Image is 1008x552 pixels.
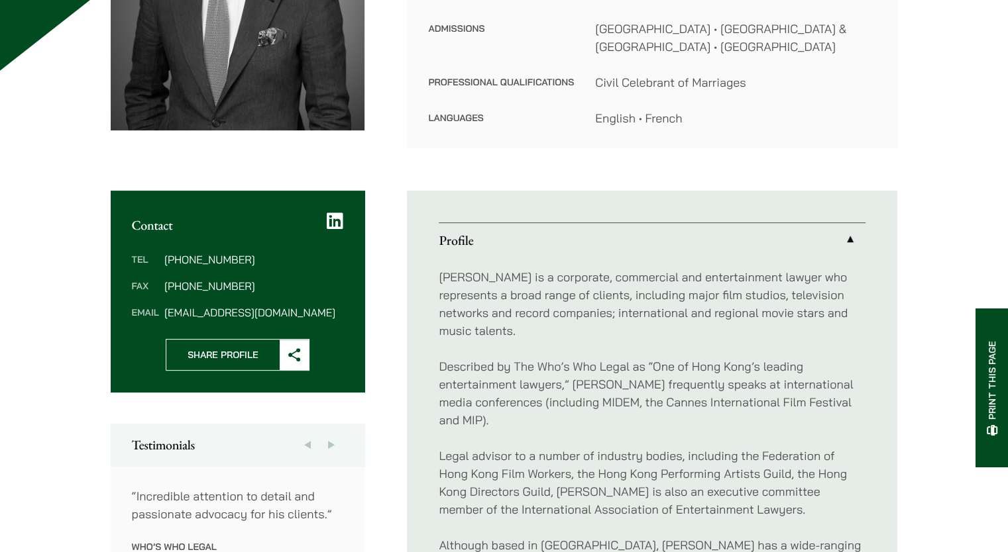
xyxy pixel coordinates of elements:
[164,254,343,265] dd: [PHONE_NUMBER]
[428,73,574,109] dt: Professional Qualifications
[319,424,343,466] button: Next
[327,212,343,230] a: LinkedIn
[296,424,319,466] button: Previous
[439,447,866,518] p: Legal advisor to a number of industry bodies, including the Federation of Hong Kong Film Workers,...
[132,437,344,453] h2: Testimonials
[428,109,574,127] dt: Languages
[595,109,876,127] dd: English • French
[595,20,876,56] dd: [GEOGRAPHIC_DATA] • [GEOGRAPHIC_DATA] & [GEOGRAPHIC_DATA] • [GEOGRAPHIC_DATA]
[166,340,280,370] span: Share Profile
[132,281,159,307] dt: Fax
[428,20,574,73] dt: Admissions
[439,357,866,429] p: Described by The Who’s Who Legal as “One of Hong Kong’s leading entertainment lawyers,” [PERSON_N...
[164,281,343,291] dd: [PHONE_NUMBER]
[439,268,866,340] p: [PERSON_NAME] is a corporate, commercial and entertainment lawyer who represents a broad range of...
[132,307,159,318] dt: Email
[132,487,344,523] p: “Incredible attention to detail and passionate advocacy for his clients.”
[595,73,876,91] dd: Civil Celebrant of Marriages
[164,307,343,318] dd: [EMAIL_ADDRESS][DOMAIN_NAME]
[132,217,344,233] h2: Contact
[166,339,309,371] button: Share Profile
[439,223,866,257] a: Profile
[132,254,159,281] dt: Tel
